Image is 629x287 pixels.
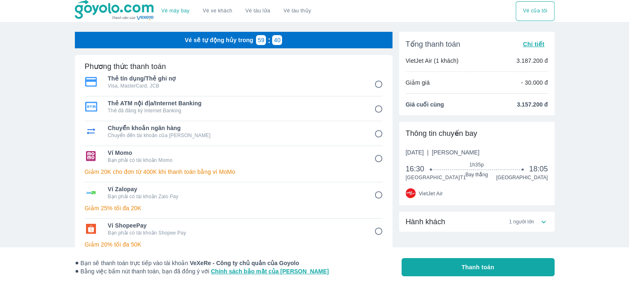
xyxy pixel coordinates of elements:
[108,107,363,114] p: Thẻ đã đăng ký Internet Banking
[108,230,363,236] p: Bạn phải có tài khoản Shopee Pay
[108,124,363,132] span: Chuyển khoản ngân hàng
[108,74,363,83] span: Thẻ tín dụng/Thẻ ghi nợ
[258,36,265,44] p: 59
[155,1,318,21] div: choose transportation mode
[431,161,522,168] span: 1h35p
[519,38,548,50] button: Chi tiết
[517,100,548,109] span: 3.157.200 đ
[211,268,329,275] a: Chính sách bảo mật của [PERSON_NAME]
[75,259,329,267] span: Bạn sẽ thanh toán trực tiếp vào tài khoản
[406,100,444,109] span: Giá cuối cùng
[108,132,363,139] p: Chuyển đến tài khoản của [PERSON_NAME]
[406,78,430,87] p: Giảm giá
[85,77,97,87] img: Thẻ tín dụng/Thẻ ghi nợ
[529,164,548,174] span: 18:05
[427,149,429,156] span: |
[85,224,97,234] img: Ví ShopeePay
[75,267,329,275] span: Bằng việc bấm nút thanh toán, bạn đã đồng ý với
[85,126,97,136] img: Chuyển khoản ngân hàng
[108,193,363,200] p: Bạn phải có tài khoản Zalo Pay
[85,168,383,176] p: Giảm 20K cho đơn từ 400K khi thanh toán bằng ví MoMo
[274,36,280,44] p: 40
[85,219,383,239] div: Ví ShopeePayVí ShopeePayBạn phải có tài khoản Shopee Pay
[516,1,554,21] button: Vé của tôi
[517,57,548,65] p: 3.187.200 đ
[85,146,383,166] div: Ví MomoVí MomoBạn phải có tài khoản Momo
[432,149,479,156] span: [PERSON_NAME]
[85,121,383,141] div: Chuyển khoản ngân hàngChuyển khoản ngân hàngChuyển đến tài khoản của [PERSON_NAME]
[85,102,97,111] img: Thẻ ATM nội địa/Internet Banking
[85,240,383,249] p: Giảm 20% tối đa 50K
[85,204,383,212] p: Giảm 25% tối đa 20K
[108,99,363,107] span: Thẻ ATM nội địa/Internet Banking
[406,164,431,174] span: 16:30
[406,148,480,157] span: [DATE]
[406,217,445,227] span: Hành khách
[85,62,166,71] h6: Phương thức thanh toán
[523,41,544,47] span: Chi tiết
[431,171,522,178] span: Bay thẳng
[406,57,459,65] p: VietJet Air (1 khách)
[85,151,97,161] img: Ví Momo
[406,128,548,138] div: Thông tin chuyến bay
[402,258,555,276] button: Thanh toán
[85,72,383,92] div: Thẻ tín dụng/Thẻ ghi nợThẻ tín dụng/Thẻ ghi nợVisa, MasterCard, JCB
[462,263,494,271] span: Thanh toán
[108,149,363,157] span: Ví Momo
[185,36,254,44] p: Vé sẽ tự động hủy trong
[509,218,534,225] span: 1 người lớn
[108,221,363,230] span: Ví ShopeePay
[399,212,555,232] div: Hành khách1 người lớn
[516,1,554,21] div: choose transportation mode
[239,1,277,21] a: Vé tàu lửa
[521,78,548,87] p: - 30.000 đ
[419,190,443,197] span: VietJet Air
[85,97,383,116] div: Thẻ ATM nội địa/Internet BankingThẻ ATM nội địa/Internet BankingThẻ đã đăng ký Internet Banking
[266,36,272,44] p: :
[161,8,189,14] a: Vé máy bay
[190,260,299,266] strong: VeXeRe - Công ty chủ quản của Goyolo
[85,183,383,202] div: Ví ZalopayVí ZalopayBạn phải có tài khoản Zalo Pay
[108,157,363,164] p: Bạn phải có tài khoản Momo
[277,1,318,21] button: Vé tàu thủy
[406,39,460,49] span: Tổng thanh toán
[108,185,363,193] span: Ví Zalopay
[203,8,232,14] a: Vé xe khách
[108,83,363,89] p: Visa, MasterCard, JCB
[85,187,97,197] img: Ví Zalopay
